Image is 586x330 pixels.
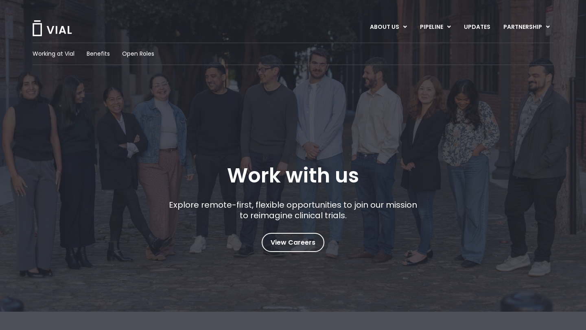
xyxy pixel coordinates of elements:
[363,20,413,34] a: ABOUT USMenu Toggle
[33,50,74,58] a: Working at Vial
[87,50,110,58] a: Benefits
[32,20,72,36] img: Vial Logo
[262,233,324,252] a: View Careers
[227,164,359,187] h1: Work with us
[122,50,154,58] a: Open Roles
[457,20,496,34] a: UPDATES
[497,20,556,34] a: PARTNERSHIPMenu Toggle
[166,200,420,221] p: Explore remote-first, flexible opportunities to join our mission to reimagine clinical trials.
[413,20,457,34] a: PIPELINEMenu Toggle
[271,237,315,248] span: View Careers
